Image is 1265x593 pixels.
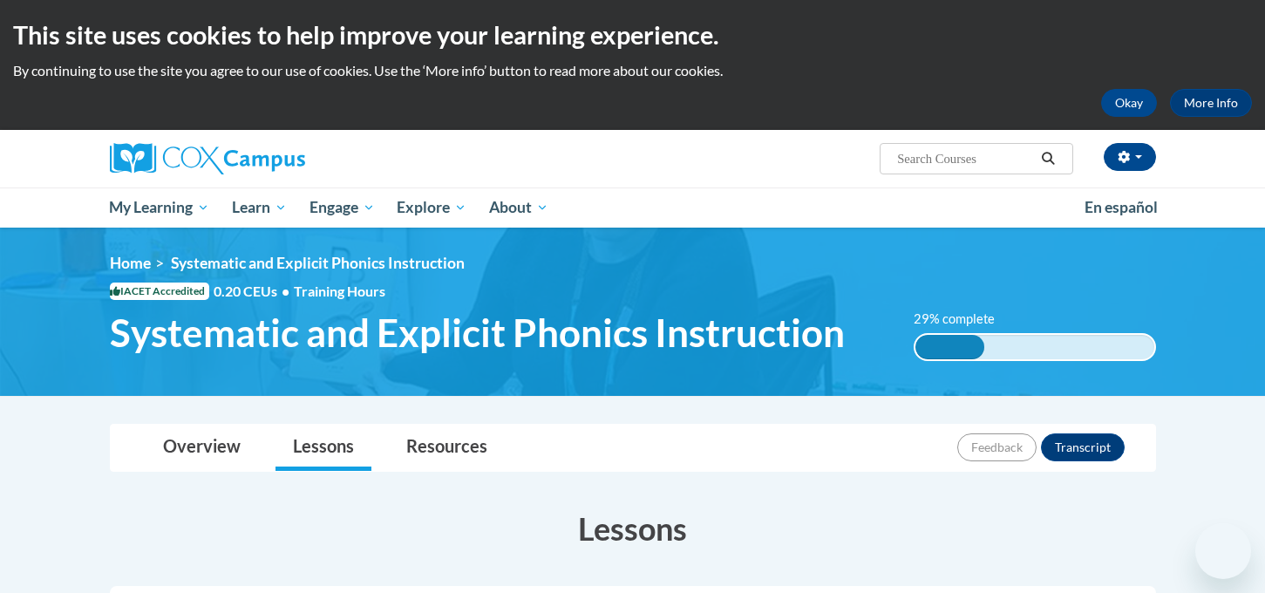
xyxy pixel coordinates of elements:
span: 0.20 CEUs [214,282,294,301]
div: Main menu [84,187,1182,228]
a: Overview [146,425,258,471]
img: Cox Campus [110,143,305,174]
span: • [282,283,289,299]
input: Search Courses [895,148,1035,169]
a: About [478,187,560,228]
a: My Learning [99,187,221,228]
a: Explore [385,187,478,228]
span: Engage [309,197,375,218]
iframe: Button to launch messaging window [1195,523,1251,579]
button: Search [1035,148,1061,169]
span: Systematic and Explicit Phonics Instruction [171,254,465,272]
button: Transcript [1041,433,1125,461]
button: Okay [1101,89,1157,117]
a: Resources [389,425,505,471]
span: My Learning [109,197,209,218]
button: Account Settings [1104,143,1156,171]
a: En español [1073,189,1169,226]
label: 29% complete [914,310,1014,329]
div: 29% complete [915,335,984,359]
a: Engage [298,187,386,228]
h3: Lessons [110,507,1156,550]
span: Explore [397,197,466,218]
span: Learn [232,197,287,218]
h2: This site uses cookies to help improve your learning experience. [13,17,1252,52]
span: En español [1085,198,1158,216]
button: Feedback [957,433,1037,461]
i:  [1040,153,1056,166]
a: Cox Campus [110,143,441,174]
a: More Info [1170,89,1252,117]
span: IACET Accredited [110,283,209,300]
a: Home [110,254,151,272]
p: By continuing to use the site you agree to our use of cookies. Use the ‘More info’ button to read... [13,61,1252,80]
span: Training Hours [294,283,385,299]
a: Lessons [275,425,371,471]
span: Systematic and Explicit Phonics Instruction [110,310,845,356]
a: Learn [221,187,298,228]
span: About [489,197,548,218]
